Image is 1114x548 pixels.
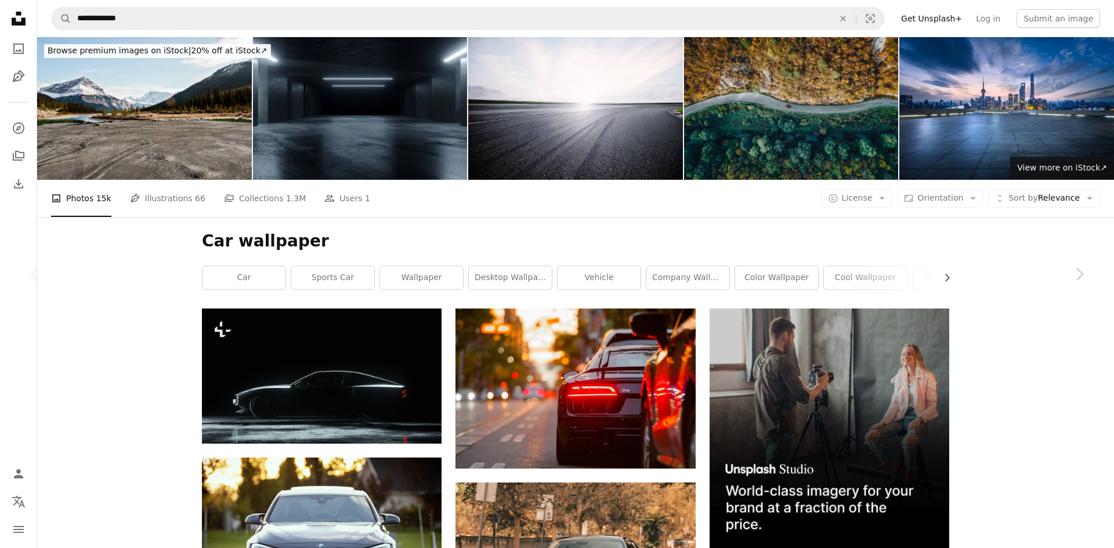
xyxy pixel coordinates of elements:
a: Download History [7,172,30,195]
button: Sort byRelevance [988,189,1100,208]
a: Log in / Sign up [7,462,30,485]
span: 20% off at iStock ↗ [48,46,267,55]
span: View more on iStock ↗ [1017,163,1107,172]
a: vehicle [558,266,641,289]
a: sports car [291,266,374,289]
span: 1.3M [286,192,306,205]
button: Clear [830,8,856,30]
img: black Audi R8 parked beside road [455,309,695,469]
button: scroll list to the right [936,266,949,289]
span: Relevance [1008,193,1080,204]
button: Menu [7,518,30,541]
button: Language [7,490,30,513]
a: Photos [7,37,30,60]
img: Empty Racing Track With Sunlight [468,37,683,180]
a: Explore [7,117,30,140]
button: License [822,189,893,208]
span: License [842,193,873,202]
img: a car parked in the dark with its lights on [202,309,442,443]
a: car [202,266,285,289]
span: 1 [365,192,370,205]
img: file-1715651741414-859baba4300dimage [710,309,949,548]
button: Submit an image [1017,9,1100,28]
a: company wallpaper [646,266,729,289]
img: Square floor and city buildings skyline in Shanghai at sunset [899,37,1114,180]
a: color wallpaper [735,266,818,289]
a: View more on iStock↗ [1010,157,1114,180]
span: Orientation [917,193,963,202]
a: Get Unsplash+ [894,9,969,28]
a: Next [1044,219,1114,330]
a: a car parked in the dark with its lights on [202,371,442,381]
a: Illustrations 66 [130,180,205,217]
img: Road through the forest [684,37,899,180]
button: Search Unsplash [52,8,71,30]
a: Collections [7,144,30,168]
a: Users 1 [324,180,370,217]
a: cool wallpaper [824,266,907,289]
span: 66 [195,192,205,205]
span: Sort by [1008,193,1037,202]
a: Browse premium images on iStock|20% off at iStock↗ [37,37,278,65]
a: Log in [969,9,1007,28]
img: empty dirt beach with traces against Canadian Rockies [37,37,252,180]
img: Underground Sci Fi Concrete Cement Background Dark Reflective Showroom Parking White Lights Moder... [253,37,468,180]
a: black Audi R8 parked beside road [455,383,695,394]
a: Illustrations [7,65,30,88]
button: Orientation [897,189,983,208]
a: desktop wallpaper [469,266,552,289]
button: Visual search [856,8,884,30]
a: art wallpaper [913,266,996,289]
span: Browse premium images on iStock | [48,46,191,55]
form: Find visuals sitewide [51,7,885,30]
a: wallpaper [380,266,463,289]
h1: Car wallpaper [202,231,949,252]
a: black BMW car surrounded by grass field [202,532,442,542]
a: Collections 1.3M [224,180,306,217]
